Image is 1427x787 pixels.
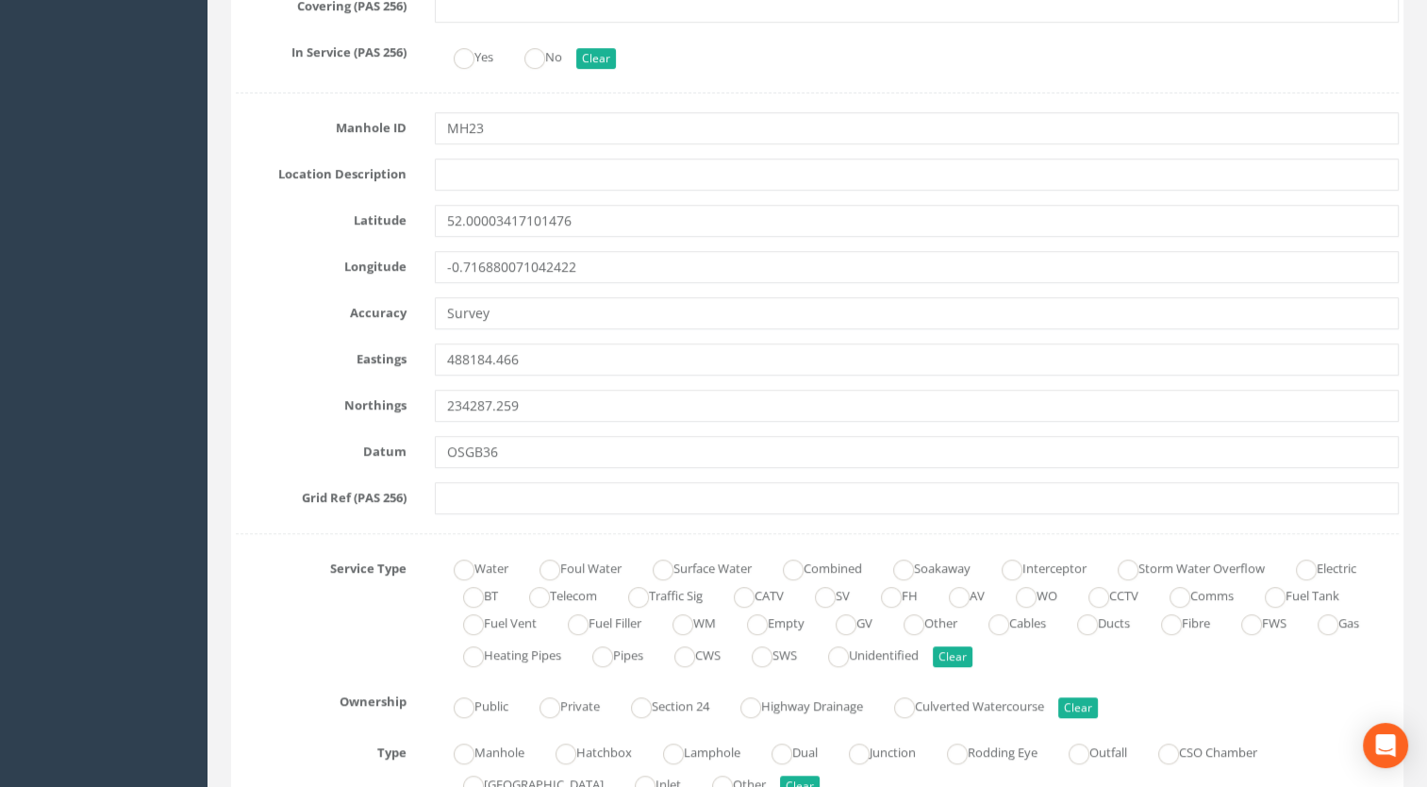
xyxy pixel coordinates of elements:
label: Accuracy [222,297,421,322]
label: Hatchbox [537,737,632,764]
label: Type [222,737,421,762]
label: FH [862,580,918,608]
label: Soakaway [874,553,971,580]
label: Combined [764,553,862,580]
label: Section 24 [612,691,709,718]
label: Empty [728,608,805,635]
label: BT [444,580,498,608]
label: Culverted Watercourse [875,691,1044,718]
label: WM [654,608,716,635]
label: WO [997,580,1057,608]
label: Manhole [435,737,524,764]
label: Fuel Vent [444,608,537,635]
button: Clear [576,48,616,69]
label: Outfall [1050,737,1127,764]
label: Rodding Eye [928,737,1037,764]
label: AV [930,580,985,608]
label: Longitude [222,251,421,276]
label: Manhole ID [222,112,421,137]
label: Ducts [1058,608,1130,635]
label: Northings [222,390,421,414]
label: Storm Water Overflow [1099,553,1265,580]
label: SWS [733,640,797,667]
label: Dual [753,737,818,764]
label: Pipes [573,640,643,667]
label: Eastings [222,343,421,368]
label: Grid Ref (PAS 256) [222,482,421,507]
label: Highway Drainage [722,691,863,718]
label: Other [885,608,957,635]
label: Unidentified [809,640,919,667]
div: Open Intercom Messenger [1363,723,1408,768]
button: Clear [1058,697,1098,718]
label: In Service (PAS 256) [222,37,421,61]
label: Service Type [222,553,421,578]
label: Ownership [222,686,421,711]
label: Yes [435,42,493,69]
label: Lamphole [644,737,740,764]
label: CWS [655,640,721,667]
label: Telecom [510,580,597,608]
label: No [506,42,562,69]
label: FWS [1222,608,1286,635]
label: Latitude [222,205,421,229]
label: CSO Chamber [1139,737,1257,764]
label: Public [435,691,508,718]
label: Interceptor [983,553,1087,580]
label: Junction [830,737,916,764]
label: Comms [1151,580,1234,608]
label: SV [796,580,850,608]
label: CATV [715,580,784,608]
label: Electric [1277,553,1356,580]
label: Fibre [1142,608,1210,635]
label: Traffic Sig [609,580,703,608]
label: Fuel Tank [1246,580,1339,608]
label: Fuel Filler [549,608,641,635]
label: Heating Pipes [444,640,561,667]
label: GV [817,608,872,635]
label: Private [521,691,600,718]
label: Datum [222,436,421,460]
label: CCTV [1070,580,1138,608]
label: Cables [970,608,1046,635]
label: Location Description [222,159,421,183]
button: Clear [933,646,972,667]
label: Water [435,553,508,580]
label: Gas [1299,608,1359,635]
label: Foul Water [521,553,622,580]
label: Surface Water [634,553,752,580]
